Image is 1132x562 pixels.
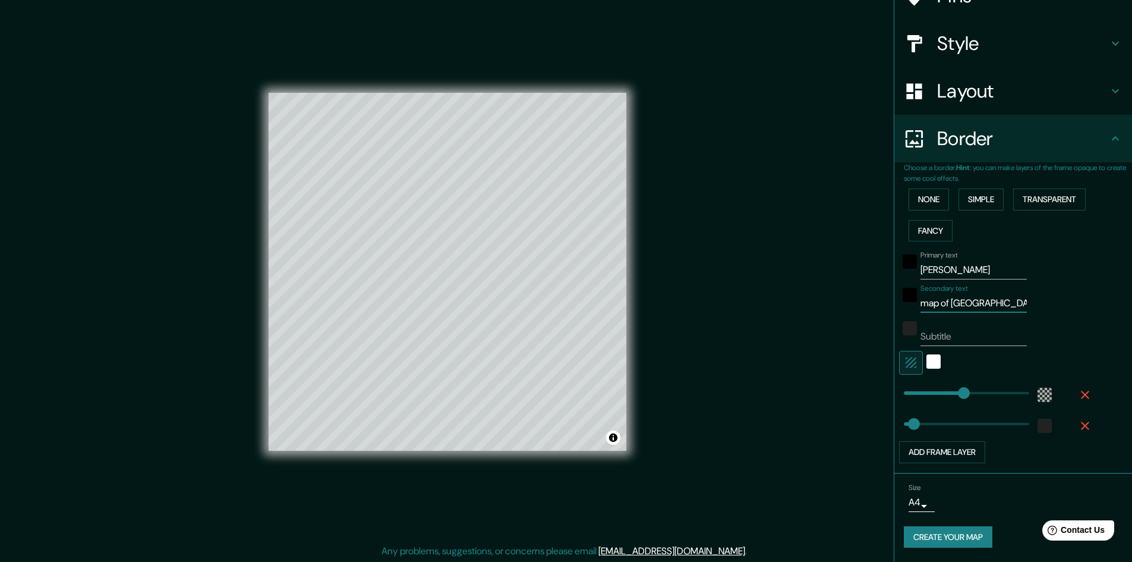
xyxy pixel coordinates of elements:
button: black [903,288,917,302]
button: white [926,354,941,369]
button: Toggle attribution [606,431,620,445]
h4: Style [937,32,1108,55]
button: color-222222 [1038,419,1052,433]
label: Size [909,482,921,492]
p: Choose a border. : you can make layers of the frame opaque to create some cool effects. [904,162,1132,184]
iframe: Help widget launcher [1026,516,1119,549]
div: Layout [894,67,1132,115]
h4: Layout [937,79,1108,103]
button: Add frame layer [899,441,985,463]
button: Create your map [904,526,992,548]
button: None [909,189,949,211]
button: Transparent [1013,189,1086,211]
button: color-222222 [903,321,917,335]
a: [EMAIL_ADDRESS][DOMAIN_NAME] [598,545,745,557]
div: . [747,544,749,558]
button: Fancy [909,220,953,242]
h4: Border [937,127,1108,150]
label: Primary text [920,250,957,260]
div: Style [894,20,1132,67]
div: Border [894,115,1132,162]
button: black [903,255,917,269]
p: Any problems, suggestions, or concerns please email . [381,544,747,558]
div: . [749,544,751,558]
div: A4 [909,493,935,512]
label: Secondary text [920,284,968,294]
button: color-55555544 [1038,388,1052,402]
b: Hint [956,163,970,172]
button: Simple [958,189,1004,211]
